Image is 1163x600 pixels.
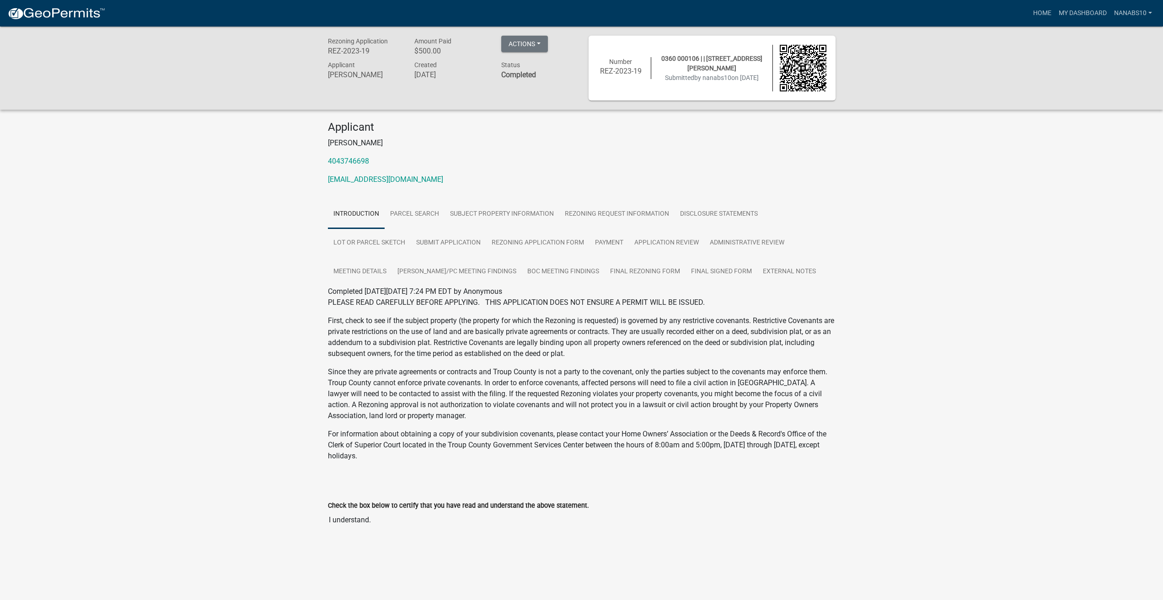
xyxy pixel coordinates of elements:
h6: REZ-2023-19 [598,67,644,75]
a: [PERSON_NAME]/PC Meeting Findings [392,257,522,287]
a: Introduction [328,200,385,229]
span: Rezoning Application [328,37,388,45]
a: [EMAIL_ADDRESS][DOMAIN_NAME] [328,175,443,184]
a: BOC Meeting Findings [522,257,605,287]
a: Rezoning Request Information [559,200,675,229]
a: nanabs10 [1110,5,1156,22]
strong: Completed [501,70,536,79]
a: My Dashboard [1055,5,1110,22]
h4: Applicant [328,121,836,134]
span: Amount Paid [414,37,451,45]
span: Created [414,61,437,69]
img: QR code [780,45,826,91]
span: Completed [DATE][DATE] 7:24 PM EDT by Anonymous [328,287,502,296]
label: Check the box below to certify that you have read and understand the above statement. [328,503,589,509]
a: Submit Application [411,228,486,258]
a: Subject Property Information [445,200,559,229]
a: Final Signed Form [686,257,757,287]
span: by nanabs10 [694,74,731,81]
a: Disclosure Statements [675,200,763,229]
a: 4043746698 [328,157,369,165]
a: Home [1029,5,1055,22]
a: Administrative Review [704,228,790,258]
span: Submitted on [DATE] [665,74,759,81]
a: Parcel search [385,200,445,229]
p: First, check to see if the subject property (the property for which the Rezoning is requested) is... [328,315,836,359]
h6: REZ-2023-19 [328,47,401,55]
p: PLEASE READ CAREFULLY BEFORE APPLYING. THIS APPLICATION DOES NOT ENSURE A PERMIT WILL BE ISSUED. [328,297,836,308]
a: Payment [590,228,629,258]
p: Since they are private agreements or contracts and Troup County is not a party to the covenant, o... [328,366,836,421]
a: Final Rezoning Form [605,257,686,287]
h6: [DATE] [414,70,488,79]
span: 0360 000106 | | [STREET_ADDRESS][PERSON_NAME] [661,55,762,72]
a: Lot or Parcel Sketch [328,228,411,258]
a: Rezoning Application Form [486,228,590,258]
span: Status [501,61,520,69]
p: [PERSON_NAME] [328,138,836,149]
h6: [PERSON_NAME] [328,70,401,79]
p: For information about obtaining a copy of your subdivision covenants, please contact your Home Ow... [328,429,836,462]
a: Meeting Details [328,257,392,287]
span: Applicant [328,61,355,69]
a: External Notes [757,257,821,287]
span: Number [609,58,632,65]
a: Application Review [629,228,704,258]
button: Actions [501,36,548,52]
h6: $500.00 [414,47,488,55]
